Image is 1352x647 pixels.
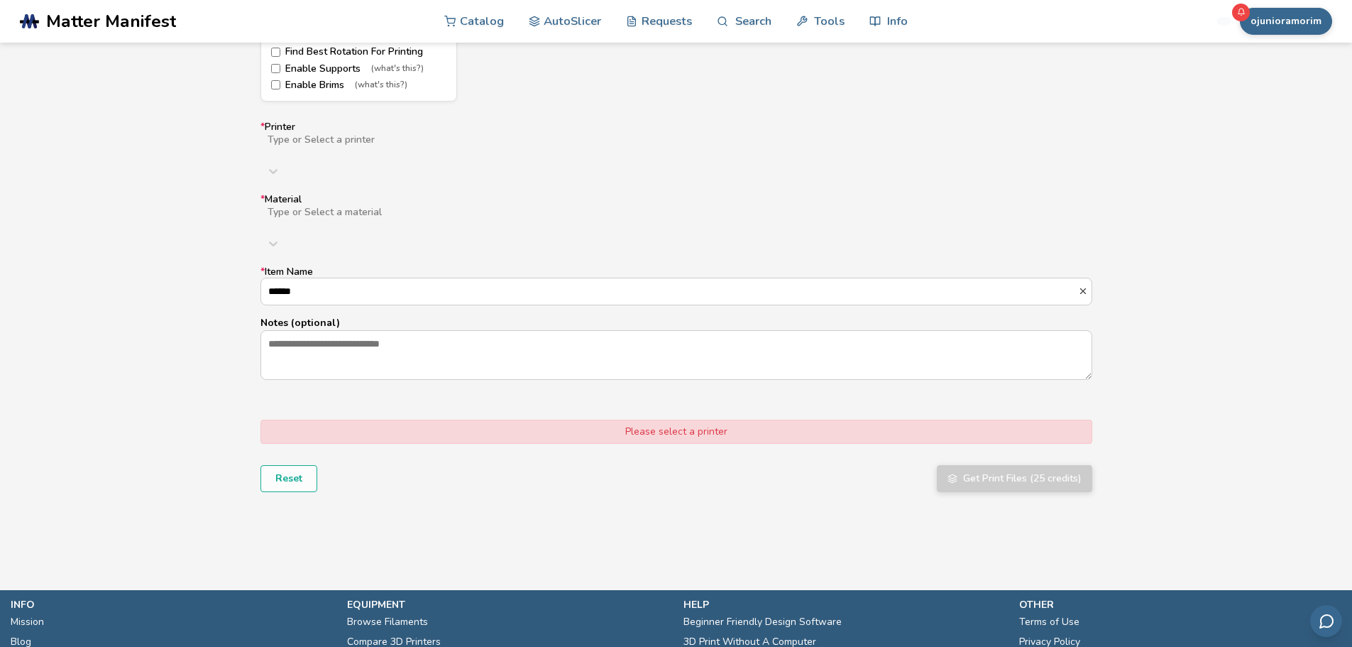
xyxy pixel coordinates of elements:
[937,465,1092,492] button: Get Print Files (25 credits)
[11,597,333,612] p: info
[261,331,1092,379] textarea: Notes (optional)
[260,194,1092,256] label: Material
[271,64,280,73] input: Enable Supports(what's this?)
[260,465,317,492] button: Reset
[260,121,1092,184] label: Printer
[683,597,1006,612] p: help
[268,134,1085,146] div: Type or Select a printer
[260,315,1092,330] p: Notes (optional)
[1240,8,1332,35] button: ojunioramorim
[260,266,1092,305] label: Item Name
[266,146,718,157] input: *PrinterType or Select a printer
[11,612,44,632] a: Mission
[355,80,407,90] span: (what's this?)
[271,63,446,75] label: Enable Supports
[271,80,446,91] label: Enable Brims
[266,218,717,229] input: *MaterialType or Select a material
[347,612,428,632] a: Browse Filaments
[271,46,446,58] label: Find Best Rotation For Printing
[1019,612,1079,632] a: Terms of Use
[260,420,1092,444] div: Please select a printer
[371,64,424,74] span: (what's this?)
[271,48,280,57] input: Find Best Rotation For Printing
[1019,597,1341,612] p: other
[46,11,176,31] span: Matter Manifest
[268,207,1085,218] div: Type or Select a material
[1310,605,1342,637] button: Send feedback via email
[1078,286,1092,296] button: *Item Name
[347,597,669,612] p: equipment
[271,80,280,89] input: Enable Brims(what's this?)
[683,612,842,632] a: Beginner Friendly Design Software
[261,278,1078,304] input: *Item Name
